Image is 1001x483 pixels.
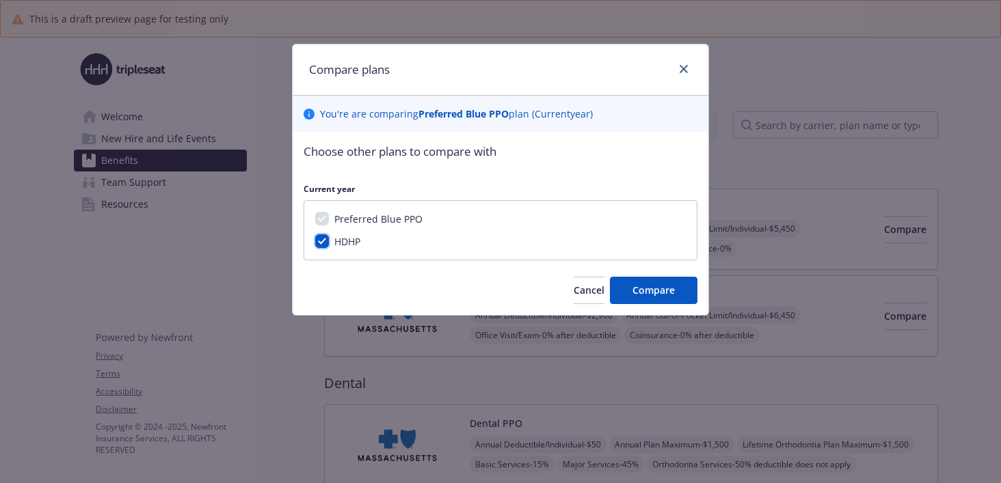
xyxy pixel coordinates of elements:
h1: Compare plans [309,61,390,79]
p: Current year [304,183,697,195]
span: HDHP [334,235,360,248]
button: Compare [610,277,697,304]
p: Choose other plans to compare with [304,143,697,161]
b: Preferred Blue PPO [418,107,509,120]
button: Cancel [574,277,604,304]
p: You ' re are comparing plan ( Current year) [320,107,593,121]
span: Compare [632,284,675,296]
a: close [676,61,692,77]
span: Preferred Blue PPO [334,212,423,225]
span: Cancel [574,284,604,296]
